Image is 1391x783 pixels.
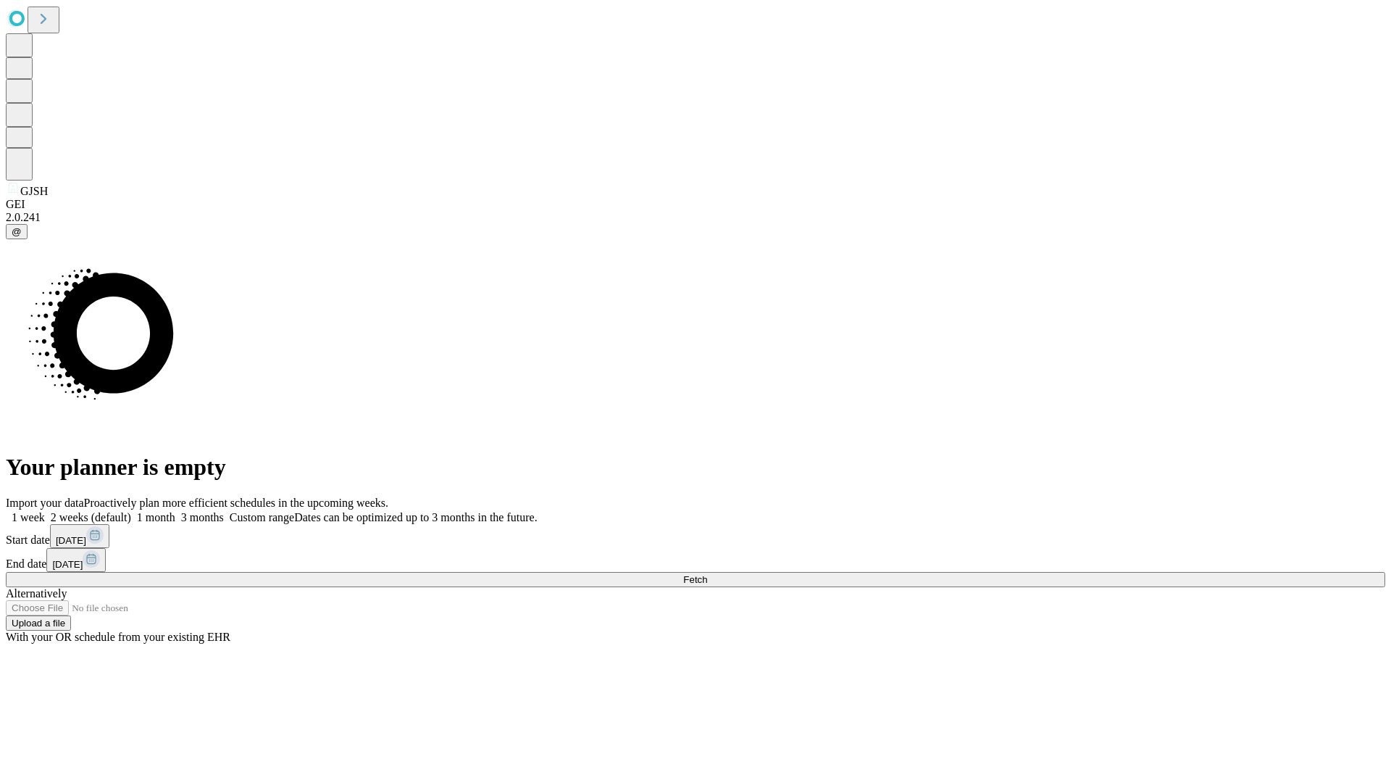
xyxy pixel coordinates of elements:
span: GJSH [20,185,48,197]
button: [DATE] [46,548,106,572]
span: With your OR schedule from your existing EHR [6,631,230,643]
span: Import your data [6,497,84,509]
span: 1 month [137,511,175,523]
span: Alternatively [6,587,67,600]
button: [DATE] [50,524,109,548]
span: 3 months [181,511,224,523]
div: End date [6,548,1385,572]
div: GEI [6,198,1385,211]
h1: Your planner is empty [6,454,1385,481]
span: Custom range [230,511,294,523]
span: Dates can be optimized up to 3 months in the future. [294,511,537,523]
span: Proactively plan more efficient schedules in the upcoming weeks. [84,497,388,509]
span: @ [12,226,22,237]
div: Start date [6,524,1385,548]
button: Upload a file [6,616,71,631]
div: 2.0.241 [6,211,1385,224]
span: [DATE] [56,535,86,546]
span: [DATE] [52,559,83,570]
button: Fetch [6,572,1385,587]
button: @ [6,224,28,239]
span: 2 weeks (default) [51,511,131,523]
span: 1 week [12,511,45,523]
span: Fetch [683,574,707,585]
